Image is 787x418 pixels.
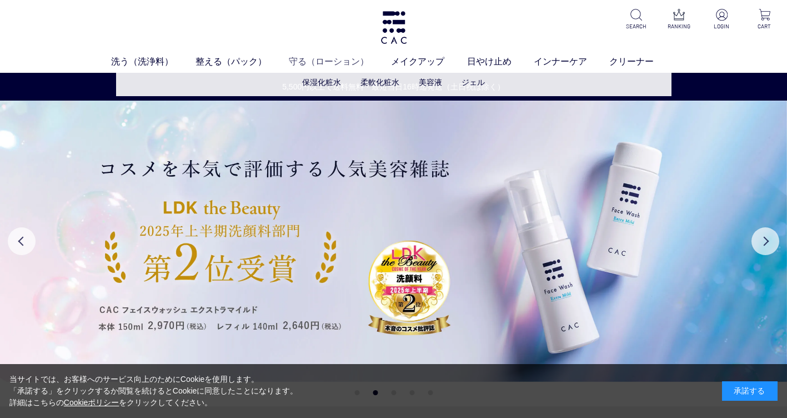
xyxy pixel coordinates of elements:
[379,11,408,44] img: logo
[751,9,778,31] a: CART
[609,55,676,68] a: クリーナー
[665,9,693,31] a: RANKING
[391,55,467,68] a: メイクアップ
[534,55,609,68] a: インナーケア
[467,55,534,68] a: 日やけ止め
[722,381,778,401] div: 承諾する
[302,78,341,87] a: 保湿化粧水
[111,55,196,68] a: 洗う（洗浄料）
[196,55,289,68] a: 整える（パック）
[623,9,650,31] a: SEARCH
[9,374,298,409] div: 当サイトでは、お客様へのサービス向上のためにCookieを使用します。 「承諾する」をクリックするか閲覧を続けるとCookieに同意したことになります。 詳細はこちらの をクリックしてください。
[708,22,735,31] p: LOGIN
[708,9,735,31] a: LOGIN
[1,81,786,93] a: 5,500円以上で送料無料・最短当日16時迄発送（土日祝は除く）
[360,78,399,87] a: 柔軟化粧水
[751,227,779,255] button: Next
[665,22,693,31] p: RANKING
[462,78,485,87] a: ジェル
[289,55,391,68] a: 守る（ローション）
[8,227,36,255] button: Previous
[623,22,650,31] p: SEARCH
[64,398,119,407] a: Cookieポリシー
[419,78,442,87] a: 美容液
[751,22,778,31] p: CART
